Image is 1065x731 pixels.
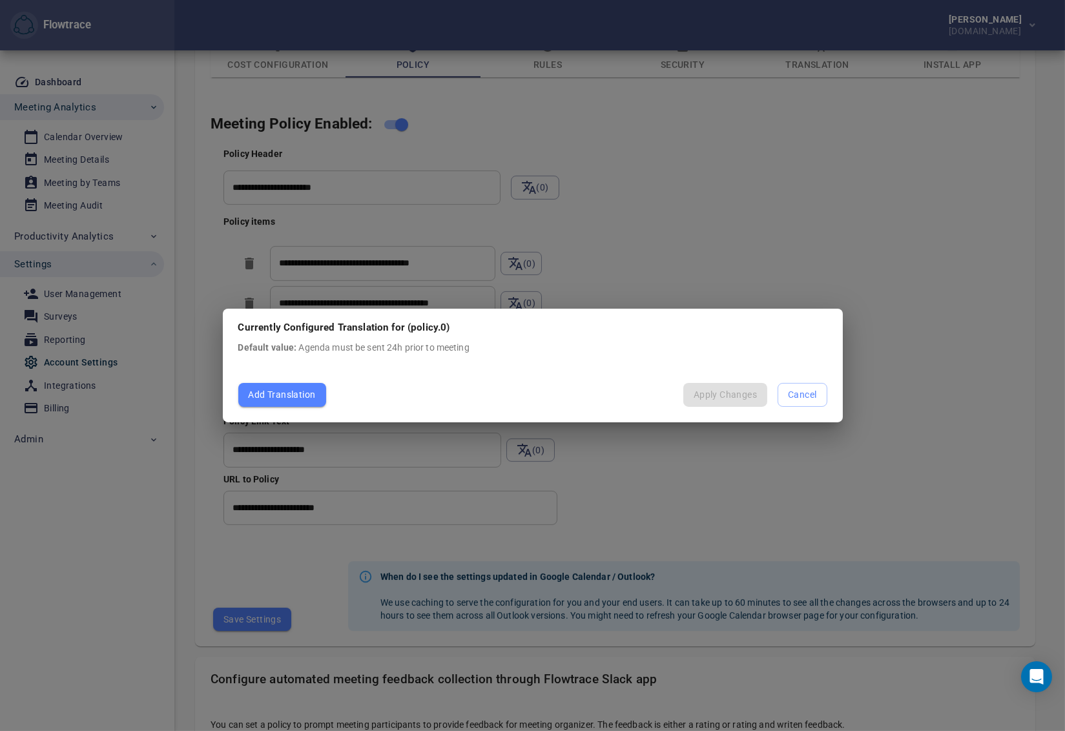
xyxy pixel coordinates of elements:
button: Cancel [778,383,827,407]
strong: Default value: [238,342,297,353]
span: Add Translation [249,387,316,403]
button: Add Translation [238,383,326,407]
span: Cancel [788,387,816,403]
h5: Currently Configured Translation for (policy.0) [238,322,827,333]
p: Agenda must be sent 24h prior to meeting [238,341,827,355]
div: Open Intercom Messenger [1021,661,1052,692]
